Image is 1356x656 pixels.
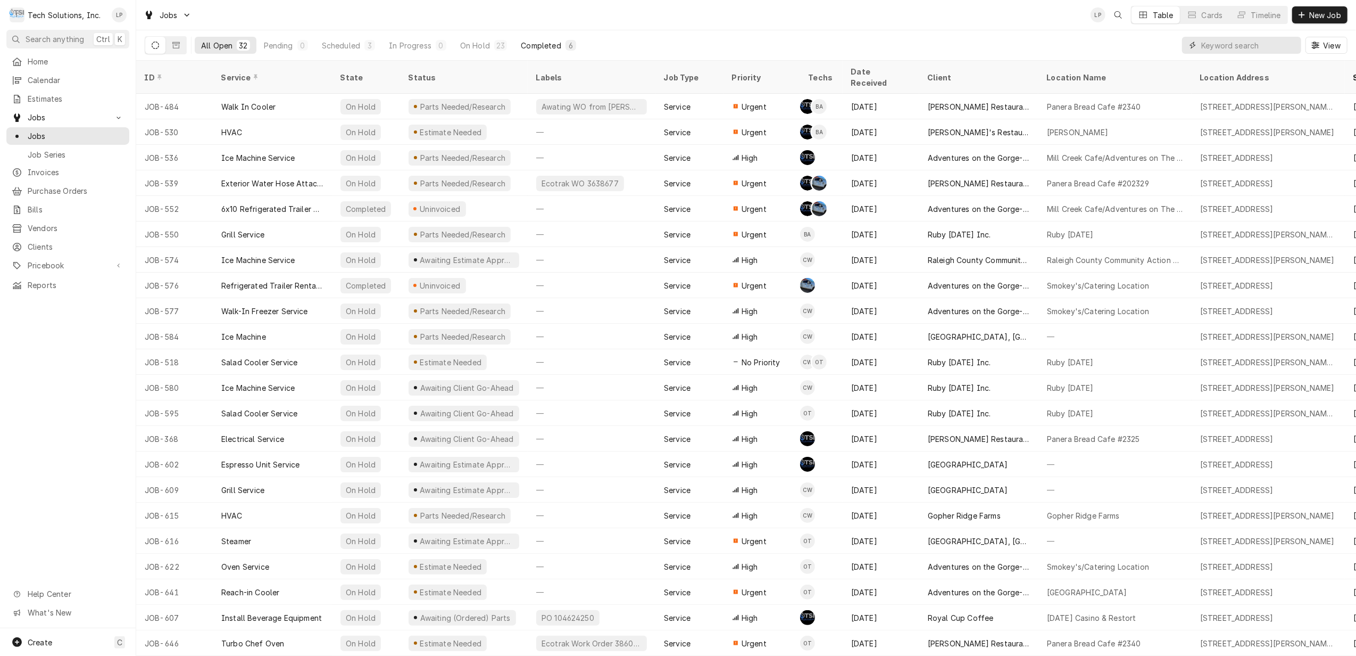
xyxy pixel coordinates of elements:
[540,178,620,189] div: Ecotrak WO 3638677
[345,306,377,317] div: On Hold
[6,109,129,126] a: Go to Jobs
[6,30,129,48] button: Search anythingCtrlK
[1200,331,1335,342] div: [STREET_ADDRESS][PERSON_NAME]
[742,255,758,266] span: High
[345,203,387,215] div: Completed
[1047,178,1149,189] div: Panera Bread Cafe #202329
[136,426,213,452] div: JOB-368
[742,331,758,342] span: High
[221,203,323,215] div: 6x10 Refrigerated Trailer Rental
[800,508,815,523] div: CW
[742,485,758,496] span: High
[928,331,1030,342] div: [GEOGRAPHIC_DATA], [GEOGRAPHIC_DATA]
[742,152,758,163] span: High
[528,247,655,273] div: —
[1321,40,1343,51] span: View
[28,112,108,123] span: Jobs
[843,247,919,273] div: [DATE]
[345,101,377,112] div: On Hold
[340,72,392,83] div: State
[6,604,129,621] a: Go to What's New
[800,304,815,318] div: Coleton Wallace's Avatar
[264,40,293,51] div: Pending
[345,433,377,445] div: On Hold
[419,382,514,393] div: Awaiting Client Go-Ahead
[528,349,655,375] div: —
[664,408,691,419] div: Service
[28,204,124,215] span: Bills
[742,459,758,470] span: High
[812,125,827,140] div: Brian Alexander's Avatar
[1047,152,1183,163] div: Mill Creek Cafe/Adventures on The Gorge
[28,130,124,142] span: Jobs
[742,306,758,317] span: High
[521,40,561,51] div: Completed
[664,229,691,240] div: Service
[528,119,655,145] div: —
[419,408,514,419] div: Awaiting Client Go-Ahead
[6,90,129,108] a: Estimates
[528,273,655,298] div: —
[528,426,655,452] div: —
[928,280,1030,291] div: Adventures on the Gorge-Aramark Destinations
[6,71,129,89] a: Calendar
[664,331,691,342] div: Service
[528,324,655,349] div: —
[928,203,1030,215] div: Adventures on the Gorge-Aramark Destinations
[843,452,919,477] div: [DATE]
[664,203,691,215] div: Service
[6,127,129,145] a: Jobs
[843,196,919,222] div: [DATE]
[1091,7,1105,22] div: Lisa Paschal's Avatar
[800,431,815,446] div: Shaun Booth's Avatar
[800,380,815,395] div: Coleton Wallace's Avatar
[136,400,213,426] div: JOB-595
[742,101,767,112] span: Urgent
[345,382,377,393] div: On Hold
[1200,433,1274,445] div: [STREET_ADDRESS]
[28,93,124,104] span: Estimates
[664,255,691,266] div: Service
[1305,37,1347,54] button: View
[742,127,767,138] span: Urgent
[1047,203,1183,215] div: Mill Creek Cafe/Adventures on The Gorge
[96,34,110,45] span: Ctrl
[221,255,295,266] div: Ice Machine Service
[28,638,52,647] span: Create
[221,408,297,419] div: Salad Cooler Service
[528,196,655,222] div: —
[221,459,300,470] div: Espresso Unit Service
[239,40,247,51] div: 32
[742,408,758,419] span: High
[28,260,108,271] span: Pricebook
[1091,7,1105,22] div: LP
[1047,408,1094,419] div: Ruby [DATE]
[732,72,789,83] div: Priority
[136,324,213,349] div: JOB-584
[221,101,276,112] div: Walk In Cooler
[221,357,297,368] div: Salad Cooler Service
[419,485,515,496] div: Awaiting Estimate Approval
[136,375,213,400] div: JOB-580
[1200,178,1274,189] div: [STREET_ADDRESS]
[800,482,815,497] div: Coleton Wallace's Avatar
[800,329,815,344] div: Coleton Wallace's Avatar
[419,280,462,291] div: Uninvoiced
[221,485,264,496] div: Grill Service
[742,229,767,240] span: Urgent
[800,227,815,242] div: Brian Alexander's Avatar
[742,382,758,393] span: High
[28,241,124,252] span: Clients
[460,40,490,51] div: On Hold
[419,152,506,163] div: Parts Needed/Research
[664,459,691,470] div: Service
[540,101,643,112] div: Awating WO from [PERSON_NAME] or [PERSON_NAME]
[6,238,129,256] a: Clients
[1047,101,1141,112] div: Panera Bread Cafe #2340
[1307,10,1343,21] span: New Job
[112,7,127,22] div: Lisa Paschal's Avatar
[496,40,505,51] div: 23
[800,457,815,472] div: Austin Fox's Avatar
[221,127,243,138] div: HVAC
[1200,459,1274,470] div: [STREET_ADDRESS]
